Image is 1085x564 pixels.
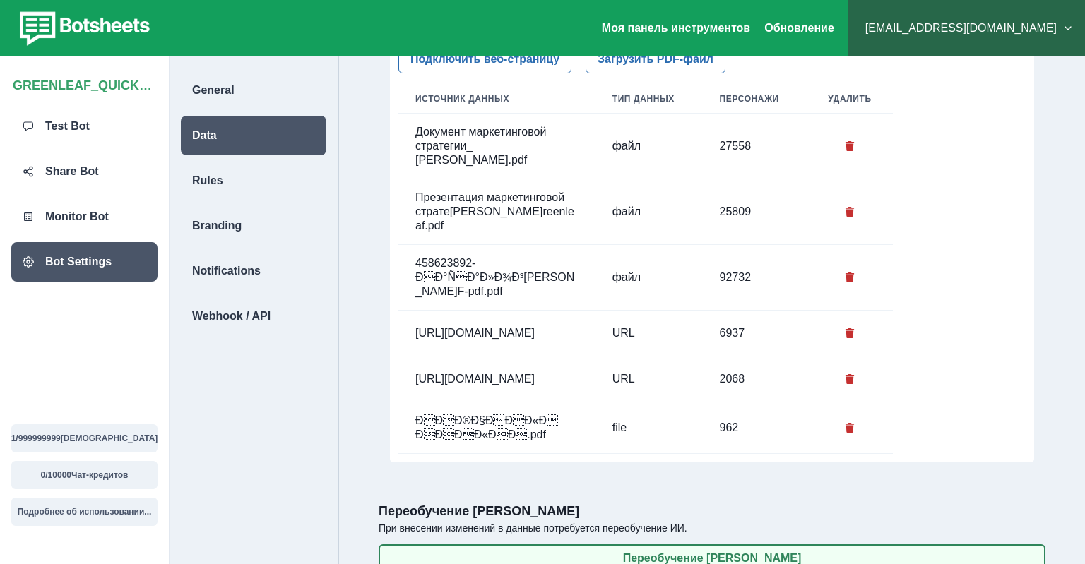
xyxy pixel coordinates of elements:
button: Delete [838,416,861,439]
button: Подключить веб-страницу [398,45,571,73]
a: Обновление [764,22,834,34]
a: General [170,71,338,110]
th: Персонажи [703,85,807,114]
td: 92732 [703,245,807,311]
th: Источник данных [398,85,595,114]
button: Delete [838,266,861,289]
td: [URL][DOMAIN_NAME] [398,311,595,356]
td: 2068 [703,356,807,402]
p: Share Bot [45,163,99,180]
button: Загрузить PDF-файл [586,45,725,73]
p: Rules [192,172,223,189]
p: General [192,82,235,99]
p: Переобучение [PERSON_NAME] [379,502,1045,521]
p: Branding [192,217,242,234]
p: Data [192,127,217,144]
td: URL [595,356,703,402]
th: Тип данных [595,85,703,114]
img: botsheets-logo.png [11,8,154,48]
button: Delete [838,322,861,344]
td: файл [595,179,703,245]
p: GREENLEAF_QUICKUSE [13,71,156,95]
td: Документ маркетинговой стратегии_ [PERSON_NAME].pdf [398,114,595,179]
td: файл [595,245,703,311]
p: Bot Settings [45,253,112,270]
a: Notifications [170,251,338,291]
td: 6937 [703,311,807,356]
a: Rules [170,161,338,200]
button: Delete [838,368,861,390]
button: 1/999999999[DEMOGRAPHIC_DATA] [11,424,158,452]
td: файл [595,114,703,179]
button: Delete [838,200,861,223]
p: Test Bot [45,118,90,135]
td: file [595,402,703,454]
button: Подробнее об использовании... [11,498,158,526]
button: 0/10000Чат-кредитов [11,461,158,489]
td: 962 [703,402,807,454]
td: Презентация маркетинговой страте[PERSON_NAME]reenleaf.pdf [398,179,595,245]
td: 27558 [703,114,807,179]
button: [EMAIL_ADDRESS][DOMAIN_NAME] [860,14,1074,42]
a: Branding [170,206,338,246]
td: 25809 [703,179,807,245]
a: Data [170,116,338,155]
th: Удалить [807,85,893,114]
td: 458623892-ÐÐ°ÑÐ°Ð»Ð¾Ð³[PERSON_NAME]F-pdf.pdf [398,245,595,311]
p: Webhook / API [192,308,271,325]
td: URL [595,311,703,356]
p: При внесении изменений в данные потребуется переобучение ИИ. [379,521,1045,536]
p: Notifications [192,263,261,280]
p: Monitor Bot [45,208,109,225]
a: Моя панель инструментов [602,22,750,34]
td: ÐÐÐ®Ð§ÐÐÐ«Ð ÐÐÐÐ«ÐÐ.pdf [398,402,595,454]
a: Webhook / API [170,296,338,336]
button: Delete [838,135,861,157]
td: [URL][DOMAIN_NAME] [398,356,595,402]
